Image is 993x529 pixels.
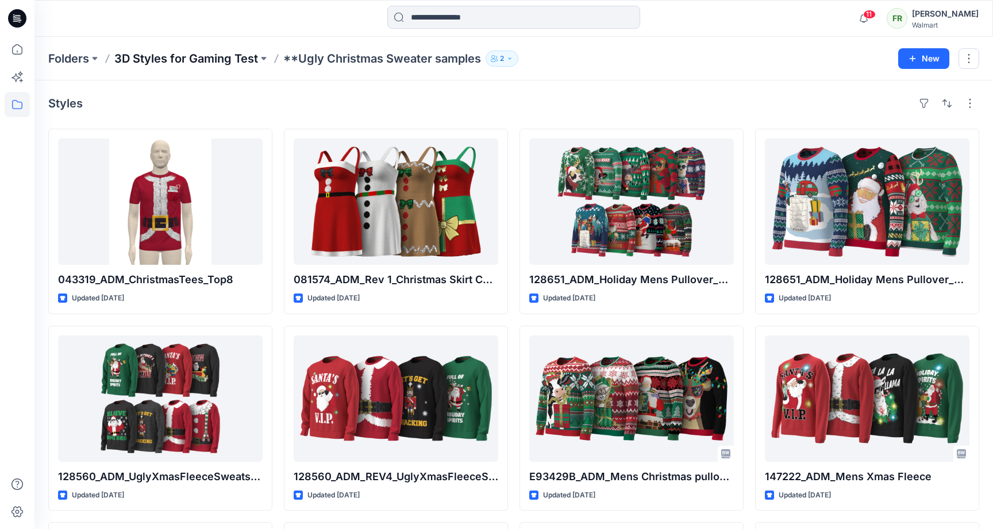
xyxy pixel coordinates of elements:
span: 11 [863,10,876,19]
p: E93429B_ADM_Mens Christmas pullover(TM) [529,469,734,485]
div: FR [887,8,907,29]
a: 128560_ADM_UglyXmasFleeceSweatshirt [58,335,263,462]
p: Updated [DATE] [543,292,595,304]
p: 147222_ADM_Mens Xmas Fleece [765,469,969,485]
button: 2 [486,51,518,67]
p: 128560_ADM_UglyXmasFleeceSweatshirt [58,469,263,485]
div: Walmart [912,21,979,29]
a: Folders [48,51,89,67]
a: 081574_ADM_Rev 1_Christmas Skirt Corset 2 PC Set [294,138,498,265]
p: Updated [DATE] [72,292,124,304]
a: 128651_ADM_Holiday Mens Pullover_PG1 [529,138,734,265]
div: [PERSON_NAME] [912,7,979,21]
p: 128560_ADM_REV4_UglyXmasFleeceSweatshirt [294,469,498,485]
p: Updated [DATE] [307,489,360,501]
p: Updated [DATE] [307,292,360,304]
a: 128651_ADM_Holiday Mens Pullover_PG2 [765,138,969,265]
p: Updated [DATE] [779,489,831,501]
a: 128560_ADM_REV4_UglyXmasFleeceSweatshirt [294,335,498,462]
a: 147222_ADM_Mens Xmas Fleece [765,335,969,462]
p: Updated [DATE] [779,292,831,304]
h4: Styles [48,96,83,110]
p: 081574_ADM_Rev 1_Christmas Skirt Corset 2 PC Set [294,272,498,288]
button: New [898,48,949,69]
p: Updated [DATE] [543,489,595,501]
p: 128651_ADM_Holiday Mens Pullover_PG1 [529,272,734,288]
p: Updated [DATE] [72,489,124,501]
p: **Ugly Christmas Sweater samples [283,51,481,67]
p: 2 [500,52,504,65]
a: E93429B_ADM_Mens Christmas pullover(TM) [529,335,734,462]
p: 128651_ADM_Holiday Mens Pullover_PG2 [765,272,969,288]
a: 3D Styles for Gaming Test [114,51,258,67]
p: 043319_ADM_ChristmasTees_Top8 [58,272,263,288]
a: 043319_ADM_ChristmasTees_Top8 [58,138,263,265]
